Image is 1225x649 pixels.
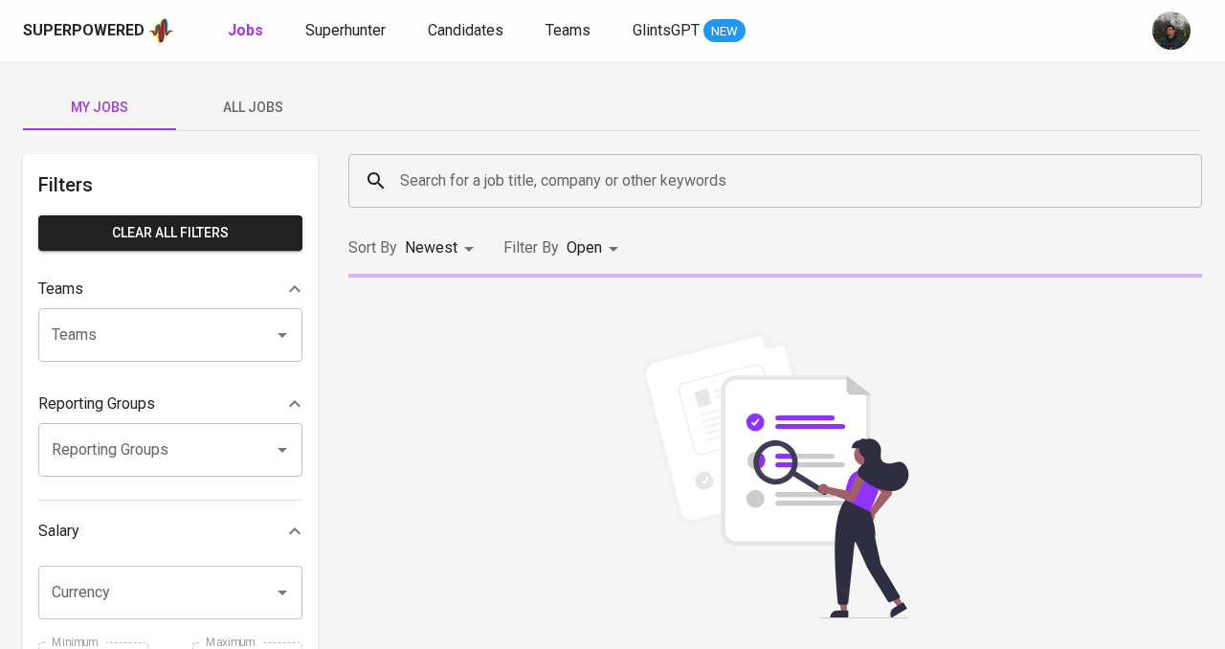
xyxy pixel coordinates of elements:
button: Open [269,436,296,463]
img: file_searching.svg [632,331,919,618]
div: Salary [38,512,302,550]
h6: Filters [38,169,302,200]
button: Open [269,322,296,348]
b: Jobs [228,21,263,39]
span: NEW [703,22,746,41]
p: Teams [38,278,83,301]
p: Salary [38,520,79,543]
img: glenn@glints.com [1152,11,1191,50]
span: All Jobs [188,96,318,120]
a: Superhunter [305,19,390,43]
p: Sort By [348,236,397,259]
div: Newest [405,231,480,266]
p: Filter By [503,236,559,259]
button: Clear All filters [38,215,302,251]
p: Reporting Groups [38,392,155,415]
div: Superpowered [23,20,145,42]
p: Newest [405,236,457,259]
span: Clear All filters [54,221,287,245]
a: Jobs [228,19,267,43]
div: Reporting Groups [38,385,302,423]
span: Superhunter [305,21,386,39]
div: Open [567,231,625,266]
span: GlintsGPT [633,21,700,39]
span: Teams [546,21,590,39]
a: GlintsGPT NEW [633,19,746,43]
span: Candidates [428,21,503,39]
div: Teams [38,270,302,308]
span: Open [567,238,602,257]
a: Teams [546,19,594,43]
span: My Jobs [34,96,165,120]
a: Candidates [428,19,507,43]
a: Superpoweredapp logo [23,16,174,45]
img: app logo [148,16,174,45]
button: Open [269,579,296,606]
